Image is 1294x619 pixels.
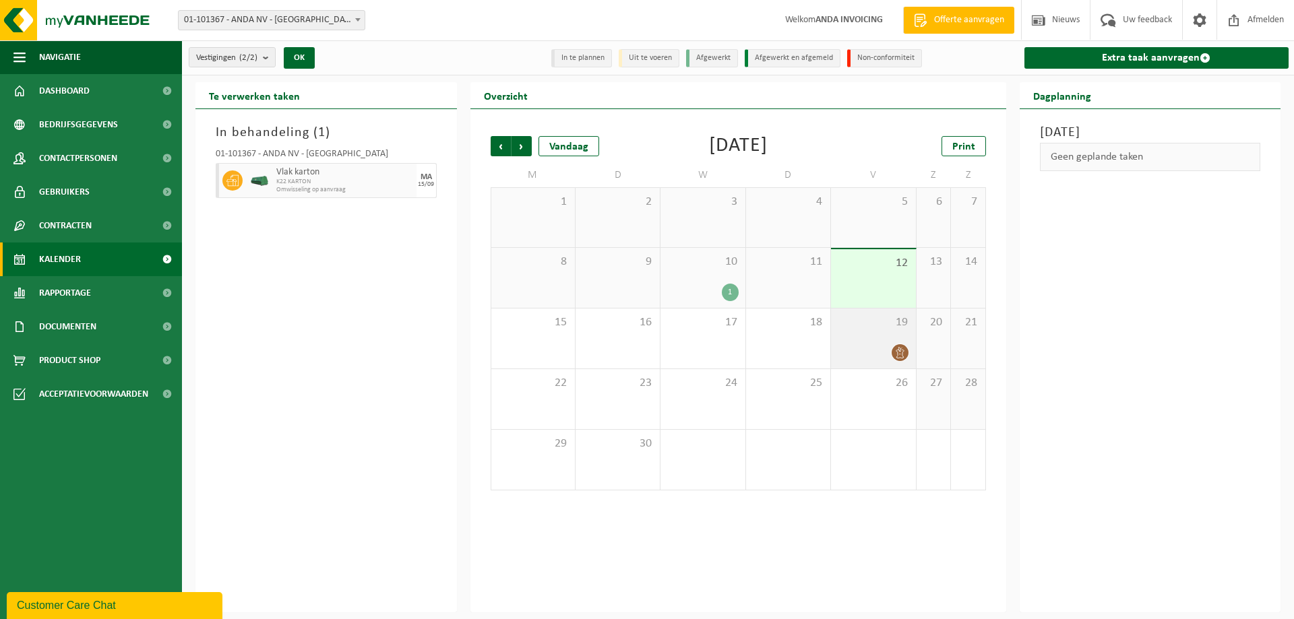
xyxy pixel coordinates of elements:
[815,15,883,25] strong: ANDA INVOICING
[276,167,413,178] span: Vlak karton
[39,108,118,141] span: Bedrijfsgegevens
[1024,47,1289,69] a: Extra taak aanvragen
[667,376,738,391] span: 24
[249,176,270,186] img: HK-XK-22-GN-00
[538,136,599,156] div: Vandaag
[838,256,908,271] span: 12
[838,315,908,330] span: 19
[722,284,739,301] div: 1
[216,123,437,143] h3: In behandeling ( )
[39,377,148,411] span: Acceptatievoorwaarden
[318,126,326,139] span: 1
[179,11,365,30] span: 01-101367 - ANDA NV - BOORTMEERBEEK
[582,315,653,330] span: 16
[39,310,96,344] span: Documenten
[831,163,916,187] td: V
[942,136,986,156] a: Print
[958,195,978,209] span: 7
[239,53,257,62] count: (2/2)
[838,195,908,209] span: 5
[576,163,660,187] td: D
[958,376,978,391] span: 28
[39,40,81,74] span: Navigatie
[498,376,568,391] span: 22
[498,255,568,269] span: 8
[958,315,978,330] span: 21
[923,315,944,330] span: 20
[178,10,365,30] span: 01-101367 - ANDA NV - BOORTMEERBEEK
[582,436,653,451] span: 30
[418,181,434,188] div: 15/09
[276,186,413,194] span: Omwisseling op aanvraag
[923,255,944,269] span: 13
[276,178,413,186] span: K22 KARTON
[847,49,922,67] li: Non-conformiteit
[746,163,831,187] td: D
[931,13,1008,27] span: Offerte aanvragen
[660,163,745,187] td: W
[667,255,738,269] span: 10
[619,49,679,67] li: Uit te voeren
[753,315,824,330] span: 18
[512,136,532,156] span: Volgende
[1020,82,1105,108] h2: Dagplanning
[196,48,257,68] span: Vestigingen
[923,195,944,209] span: 6
[498,436,568,451] span: 29
[667,315,738,330] span: 17
[753,376,824,391] span: 25
[421,173,432,181] div: MA
[216,150,437,163] div: 01-101367 - ANDA NV - [GEOGRAPHIC_DATA]
[189,47,276,67] button: Vestigingen(2/2)
[903,7,1014,34] a: Offerte aanvragen
[709,136,768,156] div: [DATE]
[491,136,511,156] span: Vorige
[39,175,90,209] span: Gebruikers
[1040,143,1261,171] div: Geen geplande taken
[582,255,653,269] span: 9
[498,315,568,330] span: 15
[838,376,908,391] span: 26
[39,209,92,242] span: Contracten
[753,195,824,209] span: 4
[923,376,944,391] span: 27
[470,82,541,108] h2: Overzicht
[7,589,225,619] iframe: chat widget
[917,163,951,187] td: Z
[284,47,315,69] button: OK
[686,49,738,67] li: Afgewerkt
[498,195,568,209] span: 1
[952,141,975,152] span: Print
[195,82,313,108] h2: Te verwerken taken
[39,141,117,175] span: Contactpersonen
[491,163,576,187] td: M
[745,49,840,67] li: Afgewerkt en afgemeld
[551,49,612,67] li: In te plannen
[39,344,100,377] span: Product Shop
[39,242,81,276] span: Kalender
[951,163,985,187] td: Z
[39,74,90,108] span: Dashboard
[958,255,978,269] span: 14
[1040,123,1261,143] h3: [DATE]
[667,195,738,209] span: 3
[39,276,91,310] span: Rapportage
[753,255,824,269] span: 11
[582,376,653,391] span: 23
[582,195,653,209] span: 2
